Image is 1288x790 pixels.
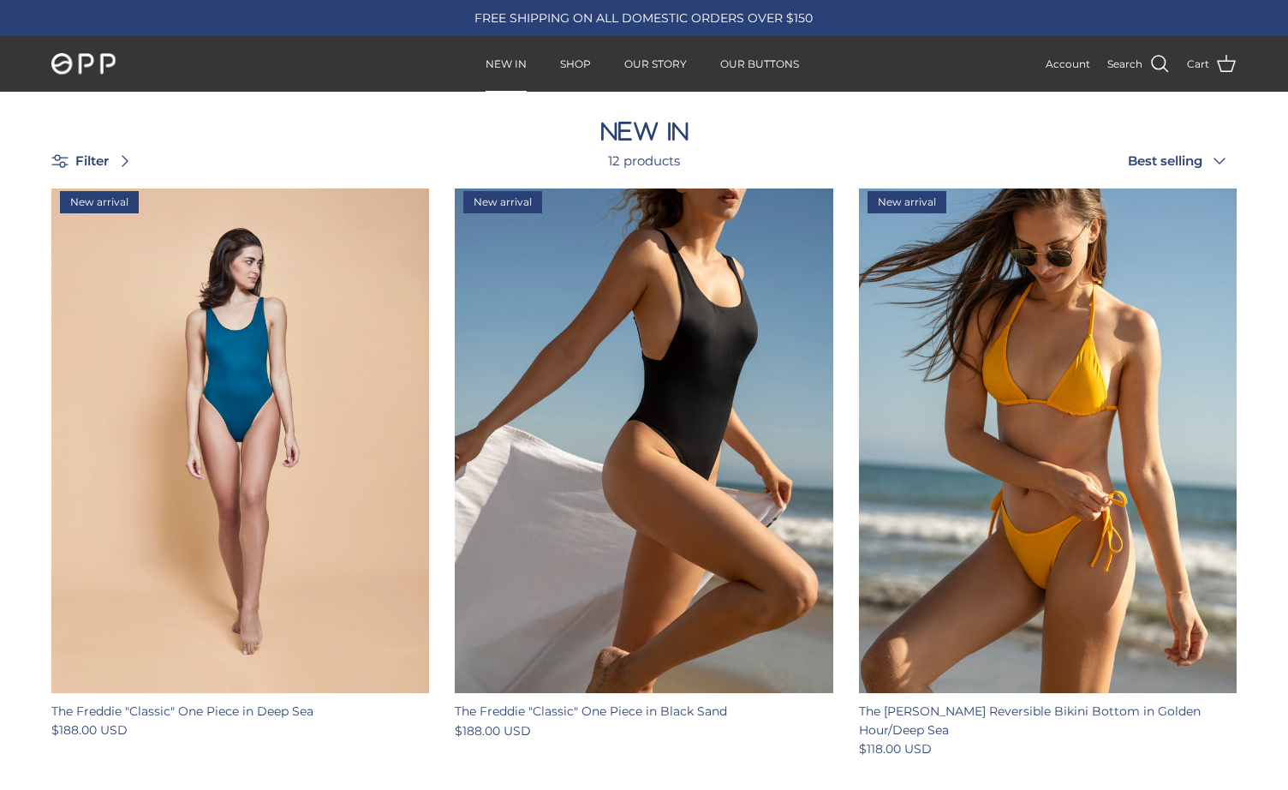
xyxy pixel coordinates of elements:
[391,10,898,26] div: FREE SHIPPING ON ALL DOMESTIC ORDERS OVER $150
[1128,153,1202,169] span: Best selling
[470,38,542,91] a: NEW IN
[51,721,128,739] span: $188.00 USD
[705,38,814,91] a: OUR BUTTONS
[1046,56,1090,72] a: Account
[51,53,116,75] img: OPP Swimwear
[51,702,429,740] a: The Freddie "Classic" One Piece in Deep Sea $188.00 USD
[497,151,791,171] div: 12 products
[1187,53,1237,75] a: Cart
[609,38,702,91] a: OUR STORY
[455,721,531,740] span: $188.00 USD
[859,739,932,758] span: $118.00 USD
[455,702,832,740] a: The Freddie "Classic" One Piece in Black Sand $188.00 USD
[1107,53,1170,75] a: Search
[256,38,1029,91] div: Primary
[1187,56,1209,72] span: Cart
[859,702,1237,759] a: The [PERSON_NAME] Reversible Bikini Bottom in Golden Hour/Deep Sea $118.00 USD
[51,702,429,721] div: The Freddie "Classic" One Piece in Deep Sea
[455,702,832,721] div: The Freddie "Classic" One Piece in Black Sand
[75,151,109,171] span: Filter
[1128,142,1237,180] button: Best selling
[1107,56,1142,72] span: Search
[51,117,1237,146] h1: NEW IN
[859,702,1237,740] div: The [PERSON_NAME] Reversible Bikini Bottom in Golden Hour/Deep Sea
[545,38,606,91] a: SHOP
[51,141,141,180] a: Filter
